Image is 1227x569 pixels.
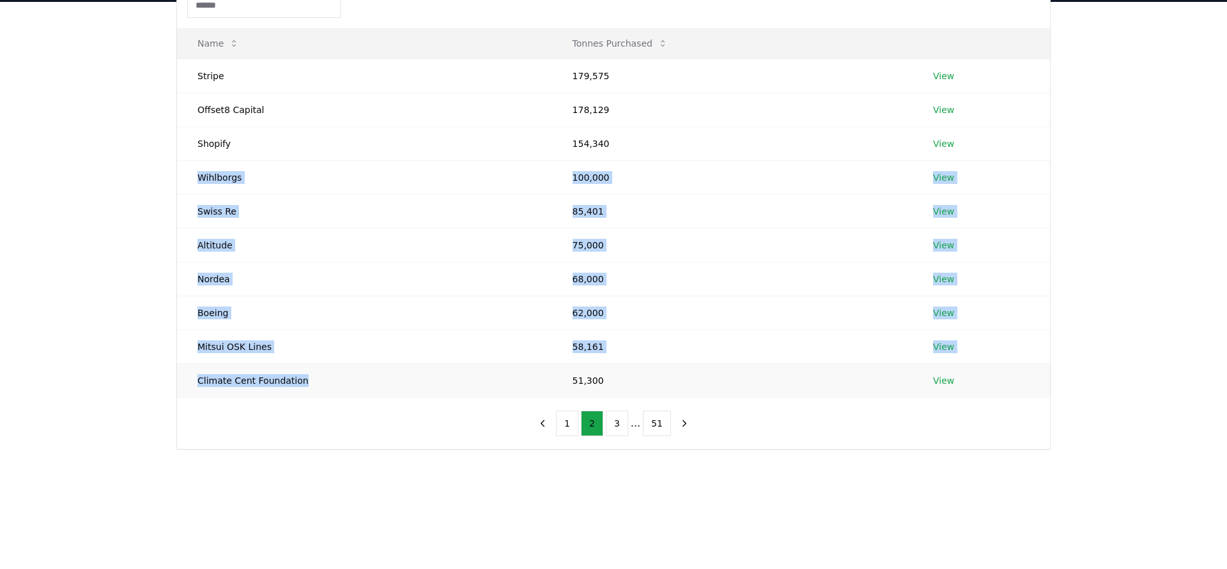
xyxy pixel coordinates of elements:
td: Wihlborgs [177,160,552,194]
td: 58,161 [552,330,913,363]
td: Boeing [177,296,552,330]
td: 85,401 [552,194,913,228]
button: Name [187,31,249,56]
li: ... [631,416,640,431]
button: previous page [532,411,553,436]
td: 154,340 [552,126,913,160]
td: 75,000 [552,228,913,262]
td: 68,000 [552,262,913,296]
td: Altitude [177,228,552,262]
a: View [933,340,954,353]
a: View [933,137,954,150]
a: View [933,239,954,252]
td: Shopify [177,126,552,160]
a: View [933,307,954,319]
td: 100,000 [552,160,913,194]
td: Stripe [177,59,552,93]
button: 51 [643,411,671,436]
td: 62,000 [552,296,913,330]
td: Swiss Re [177,194,552,228]
a: View [933,374,954,387]
button: 1 [556,411,578,436]
a: View [933,103,954,116]
a: View [933,70,954,82]
button: 2 [581,411,603,436]
a: View [933,273,954,285]
button: Tonnes Purchased [562,31,678,56]
a: View [933,171,954,184]
td: Mitsui OSK Lines [177,330,552,363]
td: Offset8 Capital [177,93,552,126]
td: 179,575 [552,59,913,93]
a: View [933,205,954,218]
button: 3 [606,411,628,436]
td: Nordea [177,262,552,296]
button: next page [674,411,695,436]
td: Climate Cent Foundation [177,363,552,397]
td: 51,300 [552,363,913,397]
td: 178,129 [552,93,913,126]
